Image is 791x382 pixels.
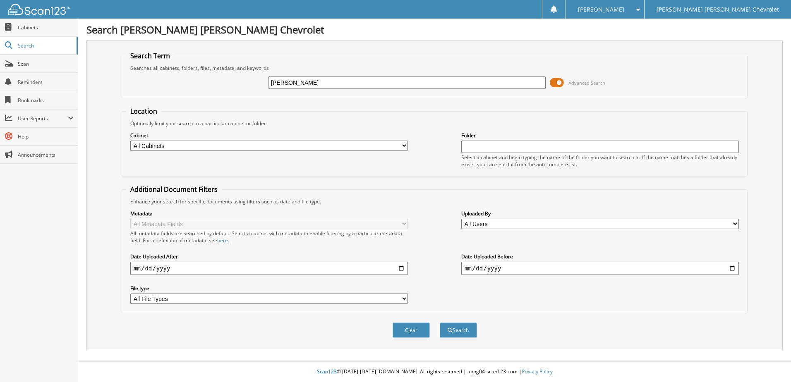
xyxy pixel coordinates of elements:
[86,23,783,36] h1: Search [PERSON_NAME] [PERSON_NAME] Chevrolet
[126,198,743,205] div: Enhance your search for specific documents using filters such as date and file type.
[393,322,430,338] button: Clear
[130,132,408,139] label: Cabinet
[750,342,791,382] iframe: Chat Widget
[126,120,743,127] div: Optionally limit your search to a particular cabinet or folder
[461,210,739,217] label: Uploaded By
[130,253,408,260] label: Date Uploaded After
[461,262,739,275] input: end
[440,322,477,338] button: Search
[657,7,779,12] span: [PERSON_NAME] [PERSON_NAME] Chevrolet
[461,132,739,139] label: Folder
[126,107,161,116] legend: Location
[461,253,739,260] label: Date Uploaded Before
[18,151,74,158] span: Announcements
[126,185,222,194] legend: Additional Document Filters
[18,97,74,104] span: Bookmarks
[217,237,228,244] a: here
[18,115,68,122] span: User Reports
[18,133,74,140] span: Help
[130,262,408,275] input: start
[126,51,174,60] legend: Search Term
[18,79,74,86] span: Reminders
[78,362,791,382] div: © [DATE]-[DATE] [DOMAIN_NAME]. All rights reserved | appg04-scan123-com |
[317,368,337,375] span: Scan123
[126,64,743,72] div: Searches all cabinets, folders, files, metadata, and keywords
[18,42,72,49] span: Search
[568,80,605,86] span: Advanced Search
[130,285,408,292] label: File type
[522,368,553,375] a: Privacy Policy
[8,4,70,15] img: scan123-logo-white.svg
[578,7,624,12] span: [PERSON_NAME]
[18,60,74,67] span: Scan
[18,24,74,31] span: Cabinets
[130,230,408,244] div: All metadata fields are searched by default. Select a cabinet with metadata to enable filtering b...
[130,210,408,217] label: Metadata
[461,154,739,168] div: Select a cabinet and begin typing the name of the folder you want to search in. If the name match...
